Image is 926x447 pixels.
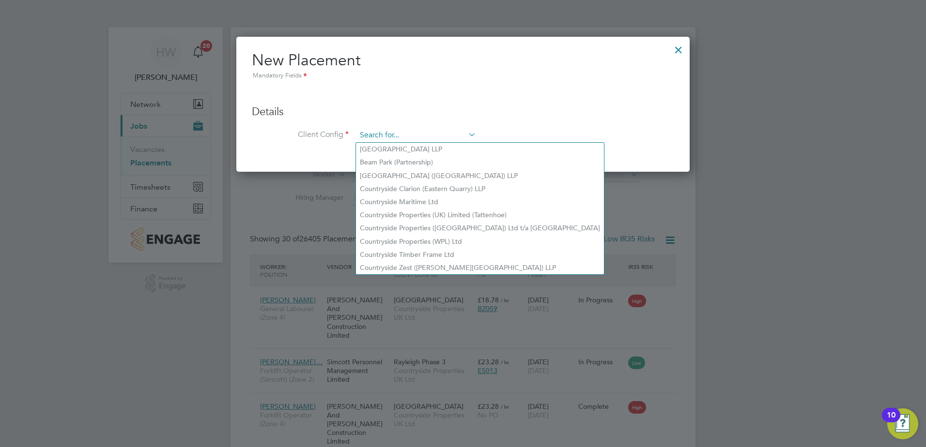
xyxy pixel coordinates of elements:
[356,143,604,156] li: [GEOGRAPHIC_DATA] LLP
[356,195,604,209] li: Countryside Maritime Ltd
[887,408,918,439] button: Open Resource Center, 10 new notifications
[356,128,476,143] input: Search for...
[252,130,349,140] label: Client Config
[356,261,604,274] li: Countryside Zest ([PERSON_NAME][GEOGRAPHIC_DATA]) LLP
[356,209,604,222] li: Countryside Properties (UK) Limited (Tattenhoe)
[887,415,895,428] div: 10
[356,248,604,261] li: Countryside Timber Frame Ltd
[252,50,674,81] h2: New Placement
[356,169,604,182] li: [GEOGRAPHIC_DATA] ([GEOGRAPHIC_DATA]) LLP
[356,182,604,195] li: Countryside Clarion (Eastern Quarry) LLP
[356,235,604,248] li: Countryside Properties (WPL) Ltd
[252,105,674,119] h3: Details
[356,222,604,235] li: Countryside Properties ([GEOGRAPHIC_DATA]) Ltd t/a [GEOGRAPHIC_DATA]
[356,156,604,169] li: Beam Park (Partnership)
[252,71,674,81] div: Mandatory Fields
